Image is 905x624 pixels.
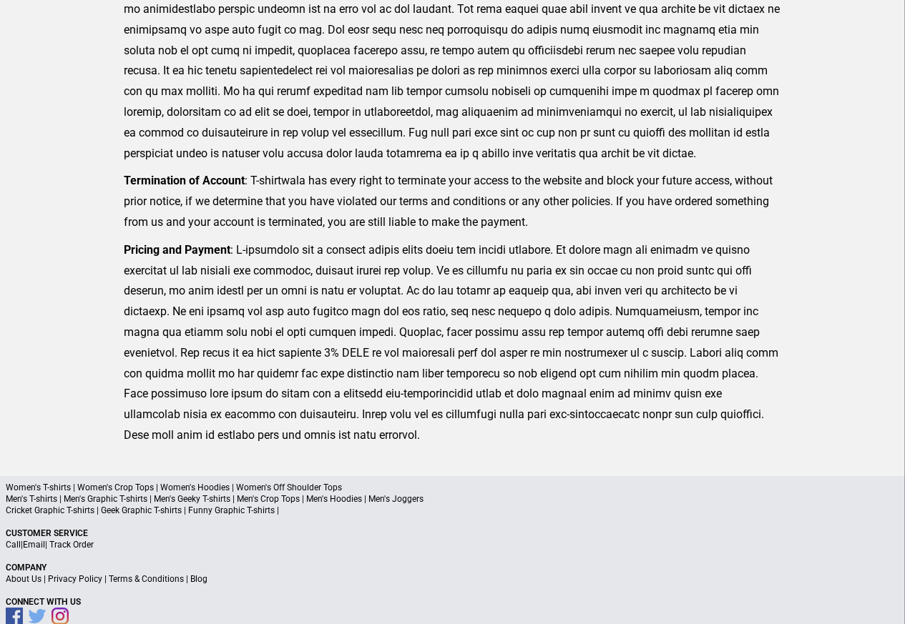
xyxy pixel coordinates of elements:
a: Blog [190,574,207,584]
a: Call [6,540,21,550]
a: Terms & Conditions [109,574,184,584]
p: Cricket Graphic T-shirts | Geek Graphic T-shirts | Funny Graphic T-shirts | [6,505,899,516]
p: Connect With Us [6,596,899,608]
a: About Us [6,574,41,584]
p: | | | [6,573,899,585]
a: Email [23,540,45,550]
a: Track Order [49,540,94,550]
p: : L-ipsumdolo sit a consect adipis elits doeiu tem incidi utlabore. Et dolore magn ali enimadm ve... [124,240,781,446]
p: Company [6,562,899,573]
strong: Termination of Account [124,174,245,187]
p: : T-shirtwala has every right to terminate your access to the website and block your future acces... [124,171,781,232]
p: Women's T-shirts | Women's Crop Tops | Women's Hoodies | Women's Off Shoulder Tops [6,482,899,493]
a: Privacy Policy [48,574,102,584]
strong: Pricing and Payment [124,243,230,257]
p: | | [6,539,899,550]
p: Men's T-shirts | Men's Graphic T-shirts | Men's Geeky T-shirts | Men's Crop Tops | Men's Hoodies ... [6,493,899,505]
p: Customer Service [6,528,899,539]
